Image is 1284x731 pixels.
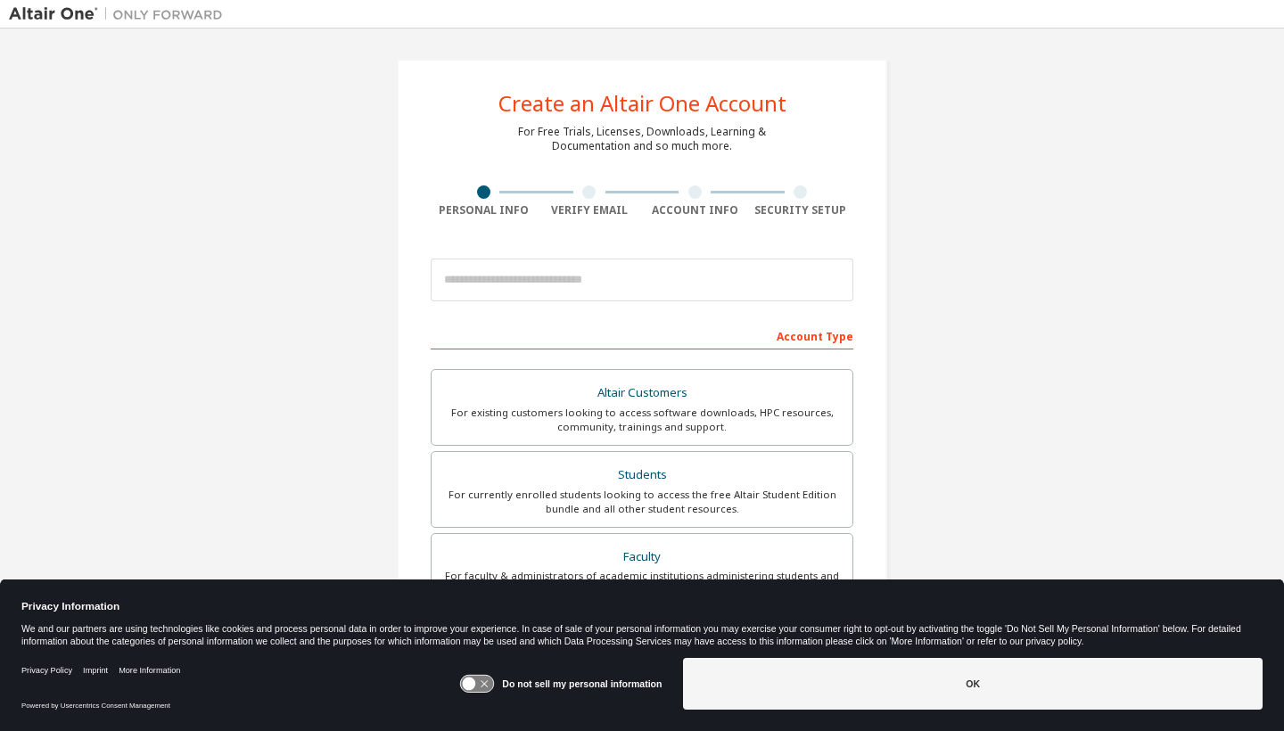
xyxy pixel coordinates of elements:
[442,463,842,488] div: Students
[518,125,766,153] div: For Free Trials, Licenses, Downloads, Learning & Documentation and so much more.
[442,569,842,597] div: For faculty & administrators of academic institutions administering students and accessing softwa...
[442,381,842,406] div: Altair Customers
[442,406,842,434] div: For existing customers looking to access software downloads, HPC resources, community, trainings ...
[431,321,853,349] div: Account Type
[498,93,786,114] div: Create an Altair One Account
[442,488,842,516] div: For currently enrolled students looking to access the free Altair Student Edition bundle and all ...
[642,203,748,218] div: Account Info
[537,203,643,218] div: Verify Email
[442,545,842,570] div: Faculty
[9,5,232,23] img: Altair One
[431,203,537,218] div: Personal Info
[748,203,854,218] div: Security Setup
